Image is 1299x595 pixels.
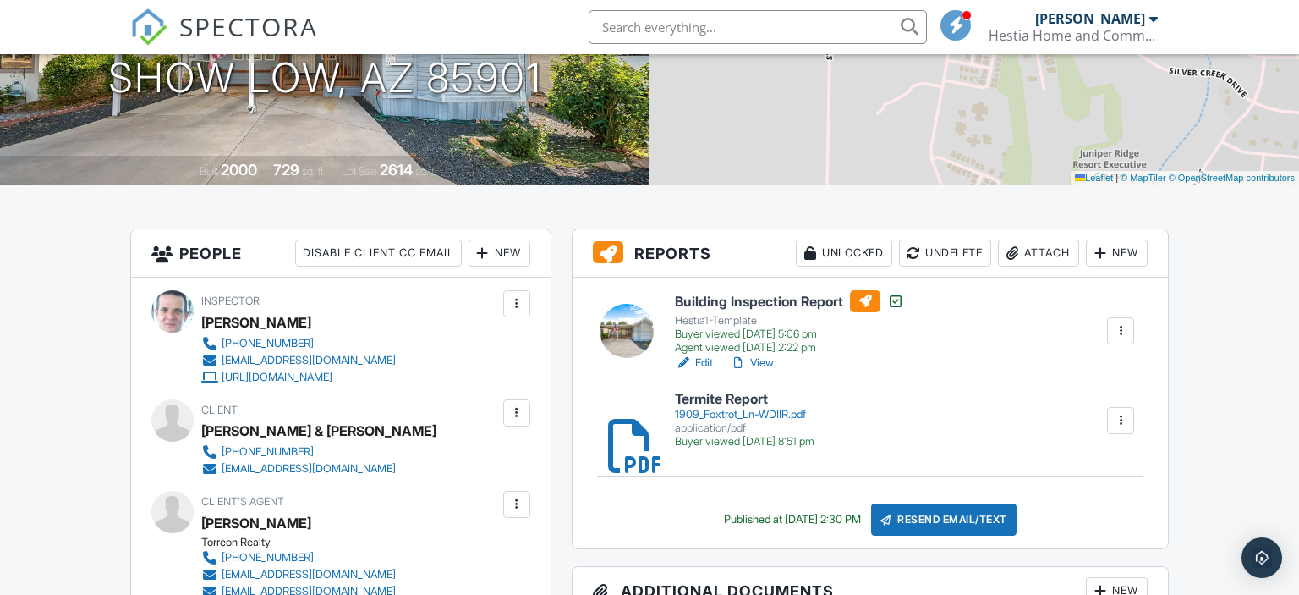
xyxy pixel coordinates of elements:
span: Inspector [201,295,260,307]
div: [PERSON_NAME] [201,310,311,335]
a: [EMAIL_ADDRESS][DOMAIN_NAME] [201,352,396,369]
input: Search everything... [589,10,927,44]
div: 1909_Foxtrot_Ln-WDIIR.pdf [675,408,814,421]
div: Disable Client CC Email [295,240,462,267]
div: Undelete [899,240,991,267]
div: [PERSON_NAME] [1035,10,1145,27]
h3: Reports [573,229,1169,278]
div: New [1086,240,1148,267]
a: [PHONE_NUMBER] [201,549,396,566]
div: Resend Email/Text [871,504,1017,536]
h1: 1909 Foxtrot Ln 71 Show Low, AZ 85901 [108,12,542,102]
h3: People [131,229,551,278]
a: Edit [675,355,713,372]
span: sq.ft. [415,165,436,178]
div: [PHONE_NUMBER] [222,445,314,459]
div: [URL][DOMAIN_NAME] [222,371,332,384]
a: [URL][DOMAIN_NAME] [201,369,396,386]
div: [EMAIL_ADDRESS][DOMAIN_NAME] [222,568,396,581]
div: Open Intercom Messenger [1241,537,1282,578]
div: [EMAIL_ADDRESS][DOMAIN_NAME] [222,354,396,367]
span: Built [200,165,218,178]
a: View [730,355,774,372]
div: Agent viewed [DATE] 2:22 pm [675,341,904,355]
span: Client [201,404,238,416]
div: 2614 [380,161,413,179]
div: [PERSON_NAME] & [PERSON_NAME] [201,418,436,443]
div: [PHONE_NUMBER] [222,337,314,350]
a: Leaflet [1075,173,1113,183]
div: Hestia1-Template [675,314,904,328]
span: Lot Size [342,165,377,178]
a: © MapTiler [1121,173,1166,183]
a: [PHONE_NUMBER] [201,335,396,352]
a: [PERSON_NAME] [201,510,311,536]
div: application/pdf [675,421,814,435]
h6: Building Inspection Report [675,290,904,312]
div: 2000 [221,161,257,179]
div: New [469,240,530,267]
a: [EMAIL_ADDRESS][DOMAIN_NAME] [201,460,423,477]
span: SPECTORA [179,8,318,44]
a: [EMAIL_ADDRESS][DOMAIN_NAME] [201,566,396,583]
img: The Best Home Inspection Software - Spectora [130,8,167,46]
span: | [1115,173,1118,183]
h6: Termite Report [675,392,814,407]
a: [PHONE_NUMBER] [201,443,423,460]
div: Torreon Realty [201,536,409,549]
a: © OpenStreetMap contributors [1169,173,1295,183]
a: SPECTORA [130,23,318,58]
div: Hestia Home and Commercial Inspections [989,27,1158,44]
span: sq. ft. [302,165,326,178]
div: [EMAIL_ADDRESS][DOMAIN_NAME] [222,462,396,476]
a: Termite Report 1909_Foxtrot_Ln-WDIIR.pdf application/pdf Buyer viewed [DATE] 8:51 pm [675,392,814,449]
span: Client's Agent [201,495,284,508]
div: Buyer viewed [DATE] 5:06 pm [675,328,904,341]
div: Unlocked [796,240,892,267]
div: 729 [273,161,299,179]
div: [PHONE_NUMBER] [222,551,314,565]
div: Attach [998,240,1079,267]
a: Building Inspection Report Hestia1-Template Buyer viewed [DATE] 5:06 pm Agent viewed [DATE] 2:22 pm [675,290,904,355]
div: Published at [DATE] 2:30 PM [724,513,861,526]
div: Buyer viewed [DATE] 8:51 pm [675,435,814,449]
